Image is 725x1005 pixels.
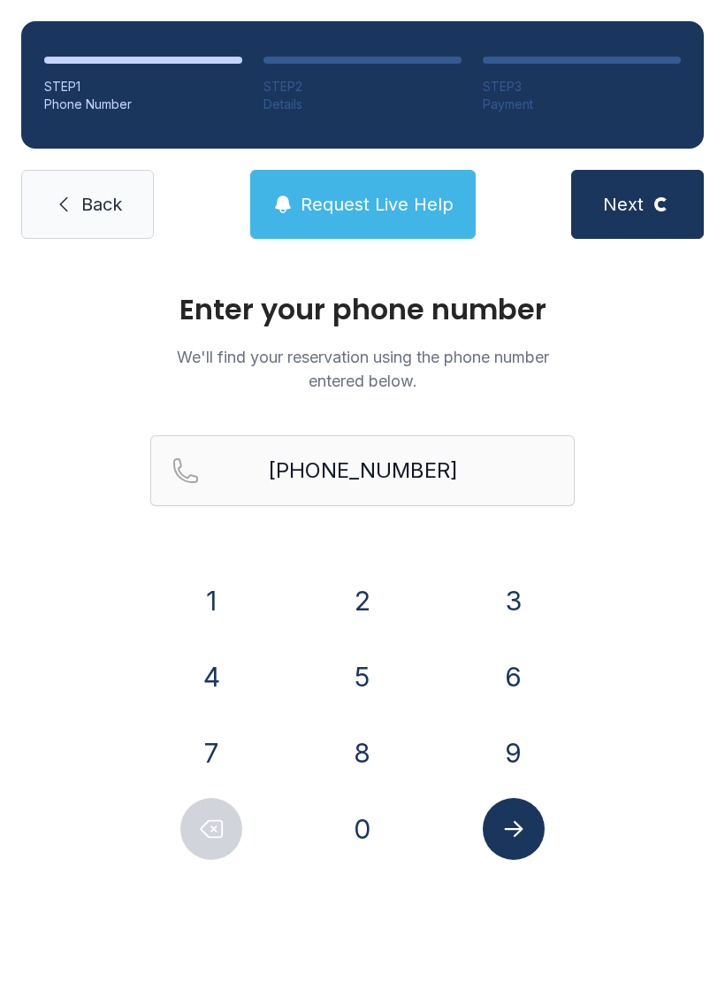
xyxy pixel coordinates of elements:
[332,798,393,860] button: 0
[483,96,681,113] div: Payment
[483,646,545,708] button: 6
[180,646,242,708] button: 4
[263,96,462,113] div: Details
[180,798,242,860] button: Delete number
[81,192,122,217] span: Back
[483,722,545,784] button: 9
[263,78,462,96] div: STEP 2
[150,295,575,324] h1: Enter your phone number
[603,192,644,217] span: Next
[483,570,545,632] button: 3
[332,646,393,708] button: 5
[180,570,242,632] button: 1
[44,96,242,113] div: Phone Number
[483,78,681,96] div: STEP 3
[332,570,393,632] button: 2
[332,722,393,784] button: 8
[150,345,575,393] p: We'll find your reservation using the phone number entered below.
[180,722,242,784] button: 7
[301,192,454,217] span: Request Live Help
[150,435,575,506] input: Reservation phone number
[483,798,545,860] button: Submit lookup form
[44,78,242,96] div: STEP 1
